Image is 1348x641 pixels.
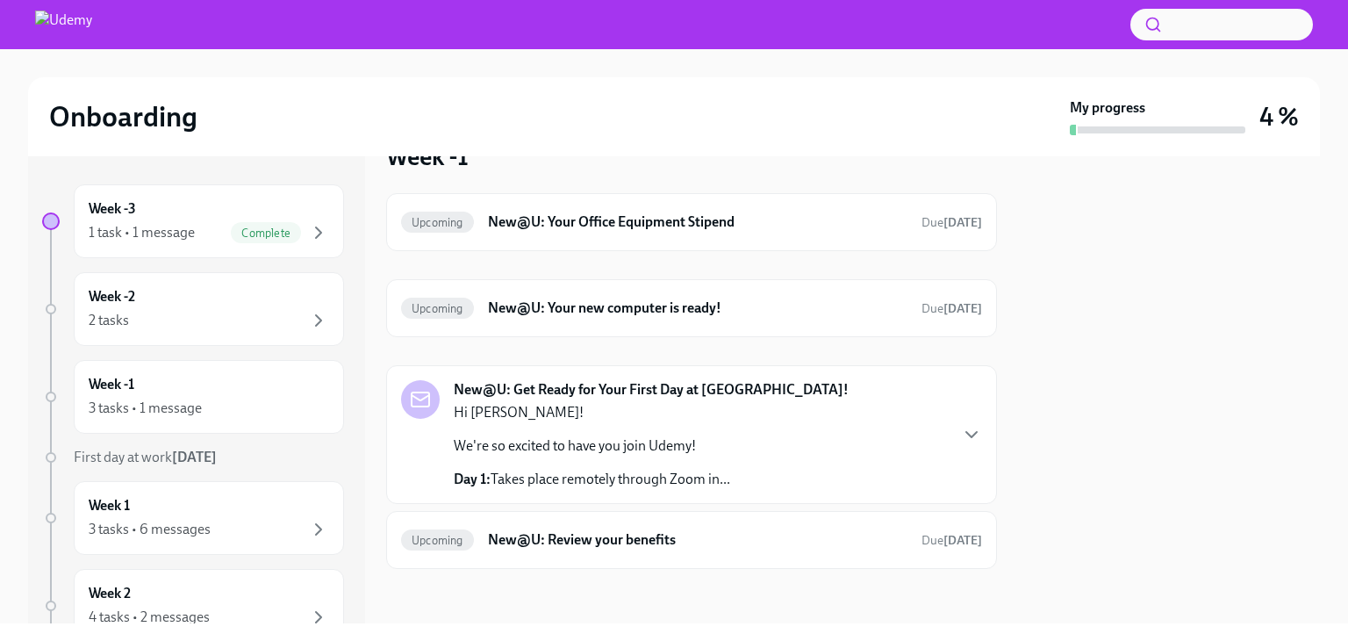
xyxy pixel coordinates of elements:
[488,530,907,550] h6: New@U: Review your benefits
[89,608,210,627] div: 4 tasks • 2 messages
[42,184,344,258] a: Week -31 task • 1 messageComplete
[921,301,982,316] span: Due
[401,216,474,229] span: Upcoming
[454,471,491,487] strong: Day 1:
[401,534,474,547] span: Upcoming
[921,215,982,230] span: Due
[401,208,982,236] a: UpcomingNew@U: Your Office Equipment StipendDue[DATE]
[386,140,469,172] h3: Week -1
[454,403,730,422] p: Hi [PERSON_NAME]!
[454,436,730,456] p: We're so excited to have you join Udemy!
[488,212,907,232] h6: New@U: Your Office Equipment Stipend
[921,214,982,231] span: October 20th, 2025 10:00
[921,533,982,548] span: Due
[1259,101,1299,133] h3: 4 %
[74,449,217,465] span: First day at work
[89,223,195,242] div: 1 task • 1 message
[89,520,211,539] div: 3 tasks • 6 messages
[172,449,217,465] strong: [DATE]
[42,272,344,346] a: Week -22 tasks
[42,448,344,467] a: First day at work[DATE]
[89,199,136,219] h6: Week -3
[454,380,849,400] strong: New@U: Get Ready for Your First Day at [GEOGRAPHIC_DATA]!
[35,11,92,39] img: Udemy
[943,533,982,548] strong: [DATE]
[89,496,130,515] h6: Week 1
[454,470,730,489] p: Takes place remotely through Zoom in...
[49,99,197,134] h2: Onboarding
[943,301,982,316] strong: [DATE]
[1070,98,1145,118] strong: My progress
[89,399,202,418] div: 3 tasks • 1 message
[89,584,131,603] h6: Week 2
[921,532,982,549] span: October 27th, 2025 10:00
[921,300,982,317] span: October 18th, 2025 13:00
[42,481,344,555] a: Week 13 tasks • 6 messages
[42,360,344,434] a: Week -13 tasks • 1 message
[231,227,301,240] span: Complete
[89,311,129,330] div: 2 tasks
[488,299,907,318] h6: New@U: Your new computer is ready!
[401,294,982,322] a: UpcomingNew@U: Your new computer is ready!Due[DATE]
[89,375,134,394] h6: Week -1
[401,526,982,554] a: UpcomingNew@U: Review your benefitsDue[DATE]
[943,215,982,230] strong: [DATE]
[89,287,135,306] h6: Week -2
[401,302,474,315] span: Upcoming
